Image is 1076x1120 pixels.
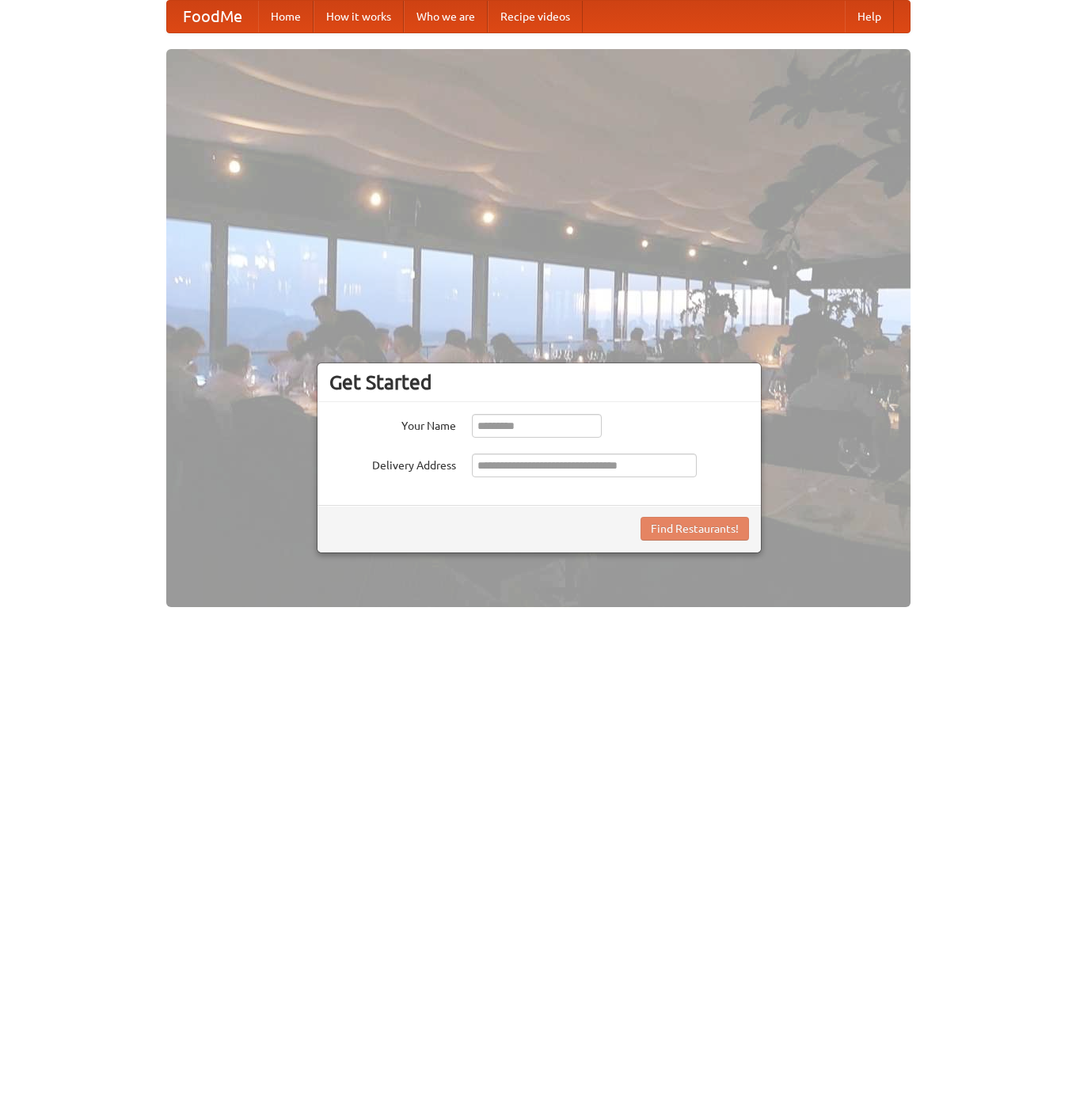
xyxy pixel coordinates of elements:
[258,1,314,32] a: Home
[488,1,583,32] a: Recipe videos
[314,1,404,32] a: How it works
[329,370,749,394] h3: Get Started
[329,454,456,473] label: Delivery Address
[845,1,894,32] a: Help
[641,517,749,541] button: Find Restaurants!
[329,414,456,434] label: Your Name
[404,1,488,32] a: Who we are
[167,1,258,32] a: FoodMe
